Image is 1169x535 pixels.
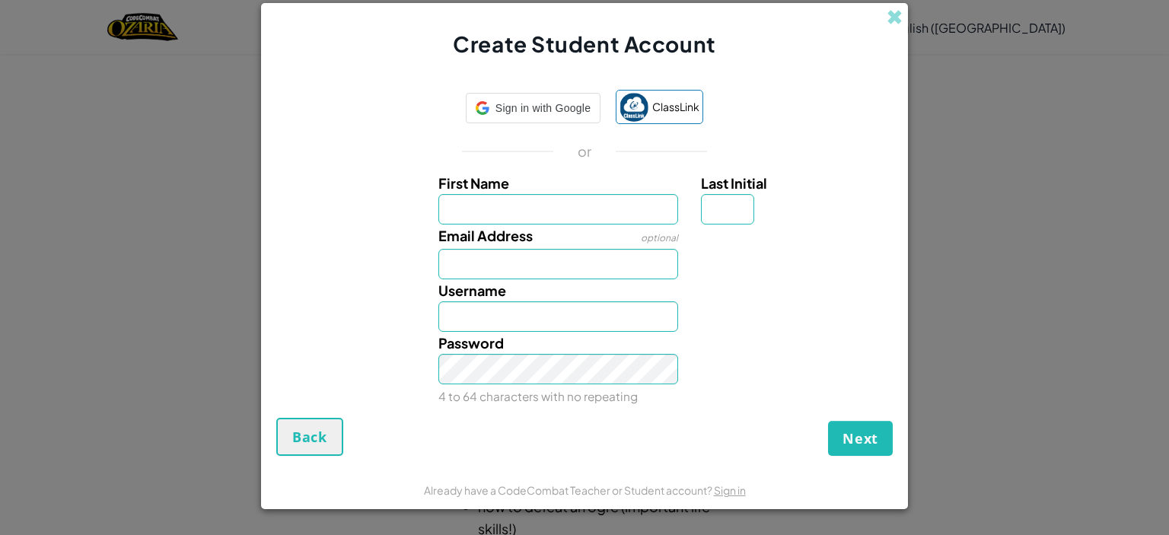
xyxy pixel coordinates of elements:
[843,429,878,447] span: Next
[276,418,343,456] button: Back
[828,421,893,456] button: Next
[701,174,767,192] span: Last Initial
[453,30,715,57] span: Create Student Account
[495,97,591,119] span: Sign in with Google
[652,96,699,118] span: ClassLink
[438,334,504,352] span: Password
[641,232,678,244] span: optional
[620,93,648,122] img: classlink-logo-small.png
[438,227,533,244] span: Email Address
[714,483,746,497] a: Sign in
[292,428,327,446] span: Back
[438,389,638,403] small: 4 to 64 characters with no repeating
[466,93,600,123] div: Sign in with Google
[438,174,509,192] span: First Name
[438,282,506,299] span: Username
[424,483,714,497] span: Already have a CodeCombat Teacher or Student account?
[578,142,592,161] p: or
